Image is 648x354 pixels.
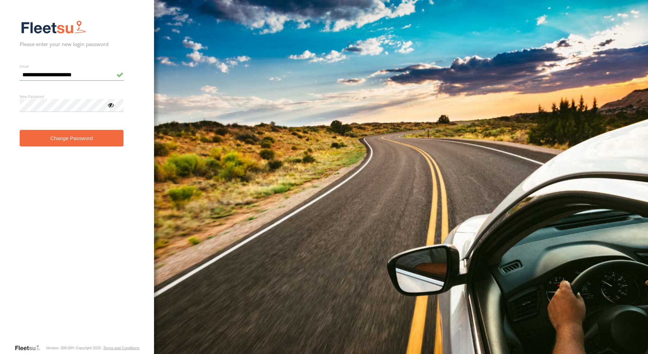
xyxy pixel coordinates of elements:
keeper-lock: Open Keeper Popup [116,101,124,110]
div: © Copyright 2025 - [72,346,139,350]
img: Fleetsu [20,19,88,36]
a: Terms and Conditions [103,346,139,350]
a: Visit our Website [15,345,46,351]
label: New Password [20,94,124,99]
div: Version: 306.00 [46,346,72,350]
h2: Please enter your new login password [20,41,124,47]
button: Change Password [20,130,124,146]
label: Email [20,64,124,69]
